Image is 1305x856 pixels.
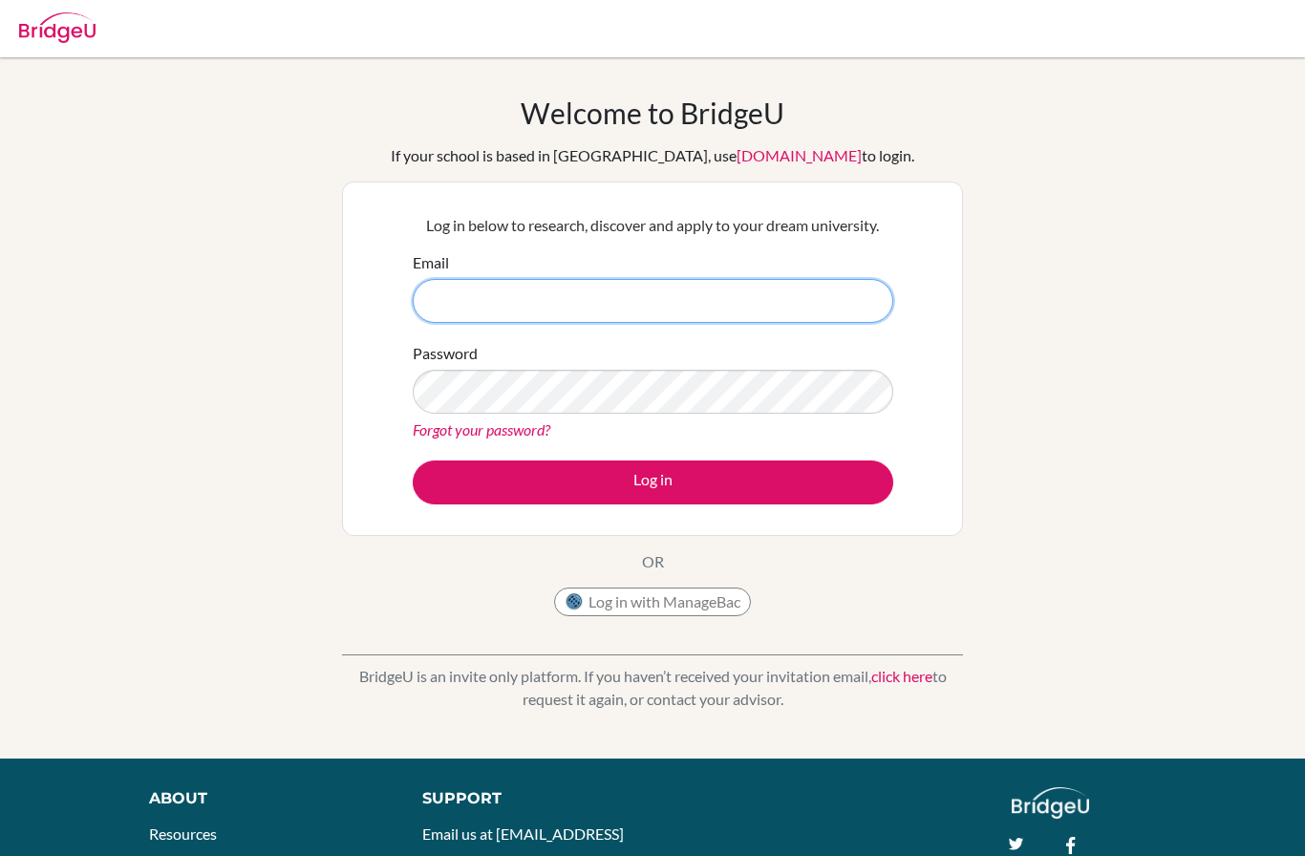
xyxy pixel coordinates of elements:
div: If your school is based in [GEOGRAPHIC_DATA], use to login. [391,144,914,167]
label: Email [413,251,449,274]
label: Password [413,342,478,365]
a: Forgot your password? [413,420,550,439]
p: OR [642,550,664,573]
div: Support [422,787,633,810]
button: Log in with ManageBac [554,588,751,616]
p: Log in below to research, discover and apply to your dream university. [413,214,893,237]
a: click here [871,667,932,685]
p: BridgeU is an invite only platform. If you haven’t received your invitation email, to request it ... [342,665,963,711]
a: Resources [149,824,217,843]
h1: Welcome to BridgeU [521,96,784,130]
a: [DOMAIN_NAME] [737,146,862,164]
img: Bridge-U [19,12,96,43]
div: About [149,787,379,810]
button: Log in [413,460,893,504]
img: logo_white@2x-f4f0deed5e89b7ecb1c2cc34c3e3d731f90f0f143d5ea2071677605dd97b5244.png [1012,787,1089,819]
